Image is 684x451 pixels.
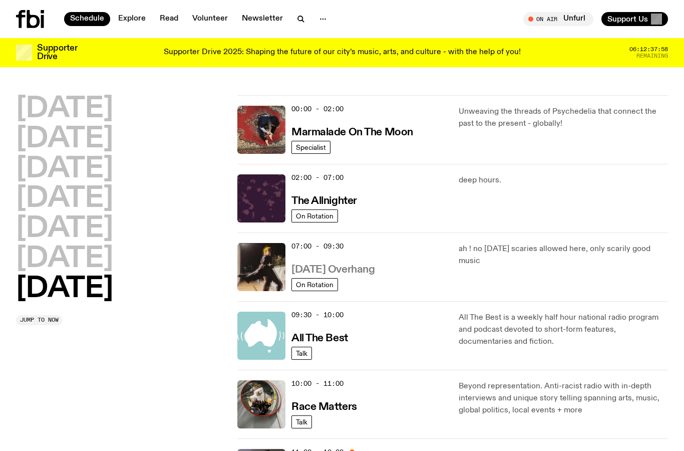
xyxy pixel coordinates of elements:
h3: All The Best [291,333,348,344]
button: [DATE] [16,185,113,213]
span: Talk [296,349,307,357]
span: 07:00 - 09:30 [291,242,344,251]
button: On AirUnfurl [523,12,593,26]
span: 09:30 - 10:00 [291,310,344,320]
img: Tommy - Persian Rug [237,106,285,154]
span: 02:00 - 07:00 [291,173,344,182]
button: [DATE] [16,95,113,123]
a: Talk [291,415,312,428]
a: Newsletter [236,12,289,26]
button: [DATE] [16,275,113,303]
a: Marmalade On The Moon [291,125,413,138]
span: Support Us [607,15,648,24]
span: Jump to now [20,317,59,323]
p: All The Best is a weekly half hour national radio program and podcast devoted to short-form featu... [459,312,668,348]
button: [DATE] [16,215,113,243]
button: Support Us [601,12,668,26]
a: Talk [291,347,312,360]
p: deep hours. [459,174,668,186]
a: On Rotation [291,209,338,222]
a: Explore [112,12,152,26]
a: Schedule [64,12,110,26]
h3: Marmalade On The Moon [291,127,413,138]
h3: The Allnighter [291,196,357,206]
a: Specialist [291,141,330,154]
span: Remaining [636,53,668,59]
span: Specialist [296,143,326,151]
a: [DATE] Overhang [291,263,375,275]
a: On Rotation [291,278,338,291]
p: Unweaving the threads of Psychedelia that connect the past to the present - globally! [459,106,668,130]
span: On Rotation [296,281,333,288]
span: 10:00 - 11:00 [291,379,344,388]
p: ah ! no [DATE] scaries allowed here, only scarily good music [459,243,668,267]
a: Race Matters [291,400,357,412]
button: [DATE] [16,245,113,273]
h3: Race Matters [291,402,357,412]
span: Talk [296,418,307,425]
h3: Supporter Drive [37,44,77,61]
span: 06:12:37:58 [629,47,668,52]
span: 00:00 - 02:00 [291,104,344,114]
a: All The Best [291,331,348,344]
button: [DATE] [16,125,113,153]
a: Read [154,12,184,26]
a: Volunteer [186,12,234,26]
span: On Rotation [296,212,333,219]
a: The Allnighter [291,194,357,206]
button: [DATE] [16,155,113,183]
p: Beyond representation. Anti-racist radio with in-depth interviews and unique story telling spanni... [459,380,668,416]
h3: [DATE] Overhang [291,265,375,275]
img: A photo of the Race Matters team taken in a rear view or "blindside" mirror. A bunch of people of... [237,380,285,428]
p: Supporter Drive 2025: Shaping the future of our city’s music, arts, and culture - with the help o... [164,48,521,57]
button: Jump to now [16,315,63,325]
